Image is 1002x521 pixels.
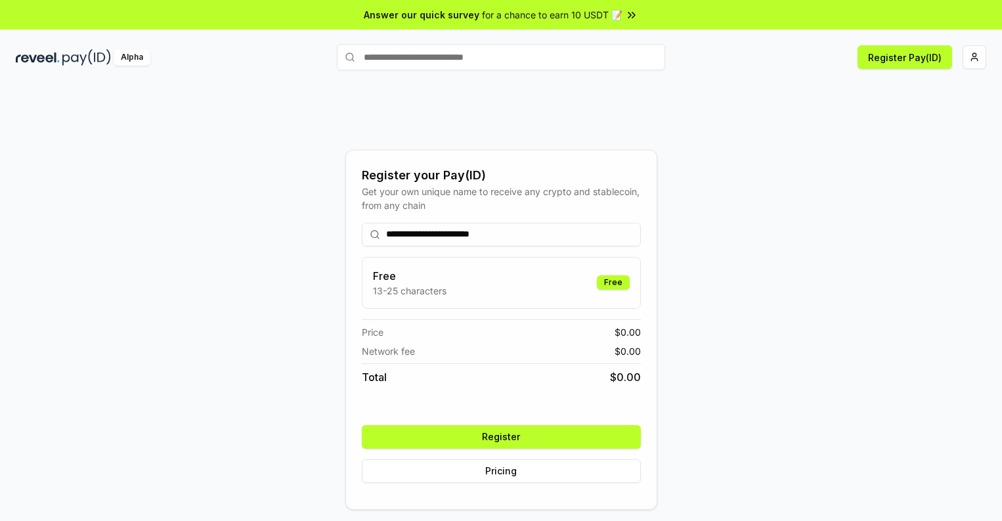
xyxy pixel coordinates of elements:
[597,275,630,290] div: Free
[615,344,641,358] span: $ 0.00
[362,325,383,339] span: Price
[858,45,952,69] button: Register Pay(ID)
[114,49,150,66] div: Alpha
[373,268,447,284] h3: Free
[373,284,447,298] p: 13-25 characters
[615,325,641,339] span: $ 0.00
[16,49,60,66] img: reveel_dark
[362,344,415,358] span: Network fee
[362,166,641,185] div: Register your Pay(ID)
[362,185,641,212] div: Get your own unique name to receive any crypto and stablecoin, from any chain
[364,8,479,22] span: Answer our quick survey
[610,369,641,385] span: $ 0.00
[362,425,641,449] button: Register
[482,8,622,22] span: for a chance to earn 10 USDT 📝
[362,369,387,385] span: Total
[62,49,111,66] img: pay_id
[362,459,641,483] button: Pricing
